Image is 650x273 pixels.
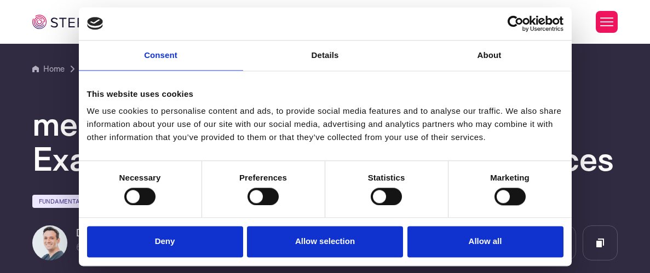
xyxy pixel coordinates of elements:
a: Fundamentals [32,195,94,208]
button: Allow selection [247,226,403,258]
span: min read | [76,241,125,253]
span: 6 [76,241,82,253]
strong: Preferences [239,173,287,182]
strong: Statistics [368,173,405,182]
strong: Necessary [119,173,161,182]
a: Consent [79,40,243,71]
a: Home [32,62,65,75]
a: About [407,40,572,71]
h6: [PERSON_NAME] [76,225,158,239]
strong: Marketing [490,173,530,182]
h1: memcpy C Function – Syntax, Examples, and Security Best Practices [32,106,617,176]
img: sternum iot [32,15,117,29]
div: We use cookies to personalise content and ads, to provide social media features and to analyse ou... [87,104,563,144]
button: Deny [87,226,243,258]
div: This website uses cookies [87,88,563,101]
button: Toggle Menu [596,11,618,33]
a: Details [243,40,407,71]
button: Allow all [407,226,563,258]
img: Igal Zeifman [32,225,67,260]
a: Usercentrics Cookiebot - opens in a new window [468,15,563,32]
img: logo [87,18,103,30]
